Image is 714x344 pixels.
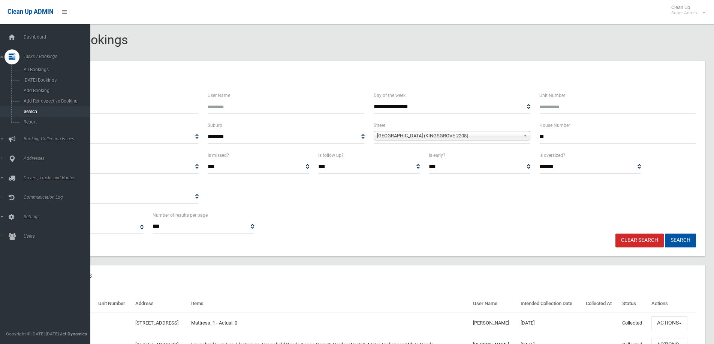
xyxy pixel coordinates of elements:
label: Is early? [429,151,445,159]
span: Drivers, Trucks and Routes [21,175,96,180]
a: Clear Search [615,234,664,247]
span: Clean Up [668,4,705,16]
th: Collected At [583,295,619,312]
label: House Number [539,121,570,130]
span: Copyright © [DATE]-[DATE] [6,331,59,337]
td: [DATE] [518,312,583,334]
span: Dashboard [21,34,96,40]
span: Clean Up ADMIN [7,8,53,15]
span: Tasks / Bookings [21,54,96,59]
span: Settings [21,214,96,219]
span: Search [21,109,89,114]
span: Users [21,234,96,239]
small: Super Admin [671,10,697,16]
span: Communication Log [21,195,96,200]
strong: Jet Dynamics [60,331,87,337]
a: [STREET_ADDRESS] [135,320,178,326]
th: Address [132,295,188,312]
span: Add Booking [21,88,89,93]
td: Collected [619,312,648,334]
span: All Bookings [21,67,89,72]
label: Day of the week [374,91,406,100]
th: Items [188,295,470,312]
button: Search [665,234,696,247]
label: User Name [208,91,230,100]
span: [GEOGRAPHIC_DATA] (KINGSGROVE 2208) [377,131,520,140]
span: [DATE] Bookings [21,77,89,83]
button: Actions [651,316,687,330]
td: Mattress: 1 - Actual: 0 [188,312,470,334]
label: Is follow up? [318,151,344,159]
th: Actions [648,295,696,312]
span: Add Retrospective Booking [21,98,89,104]
span: Report [21,119,89,125]
label: Street [374,121,385,130]
span: Booking Collection Issues [21,136,96,141]
th: User Name [470,295,518,312]
span: Addresses [21,156,96,161]
label: Is oversized? [539,151,565,159]
label: Suburb [208,121,222,130]
th: Intended Collection Date [518,295,583,312]
th: Unit Number [95,295,133,312]
label: Number of results per page [153,211,208,219]
th: Status [619,295,648,312]
label: Is missed? [208,151,229,159]
label: Unit Number [539,91,565,100]
td: [PERSON_NAME] [470,312,518,334]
